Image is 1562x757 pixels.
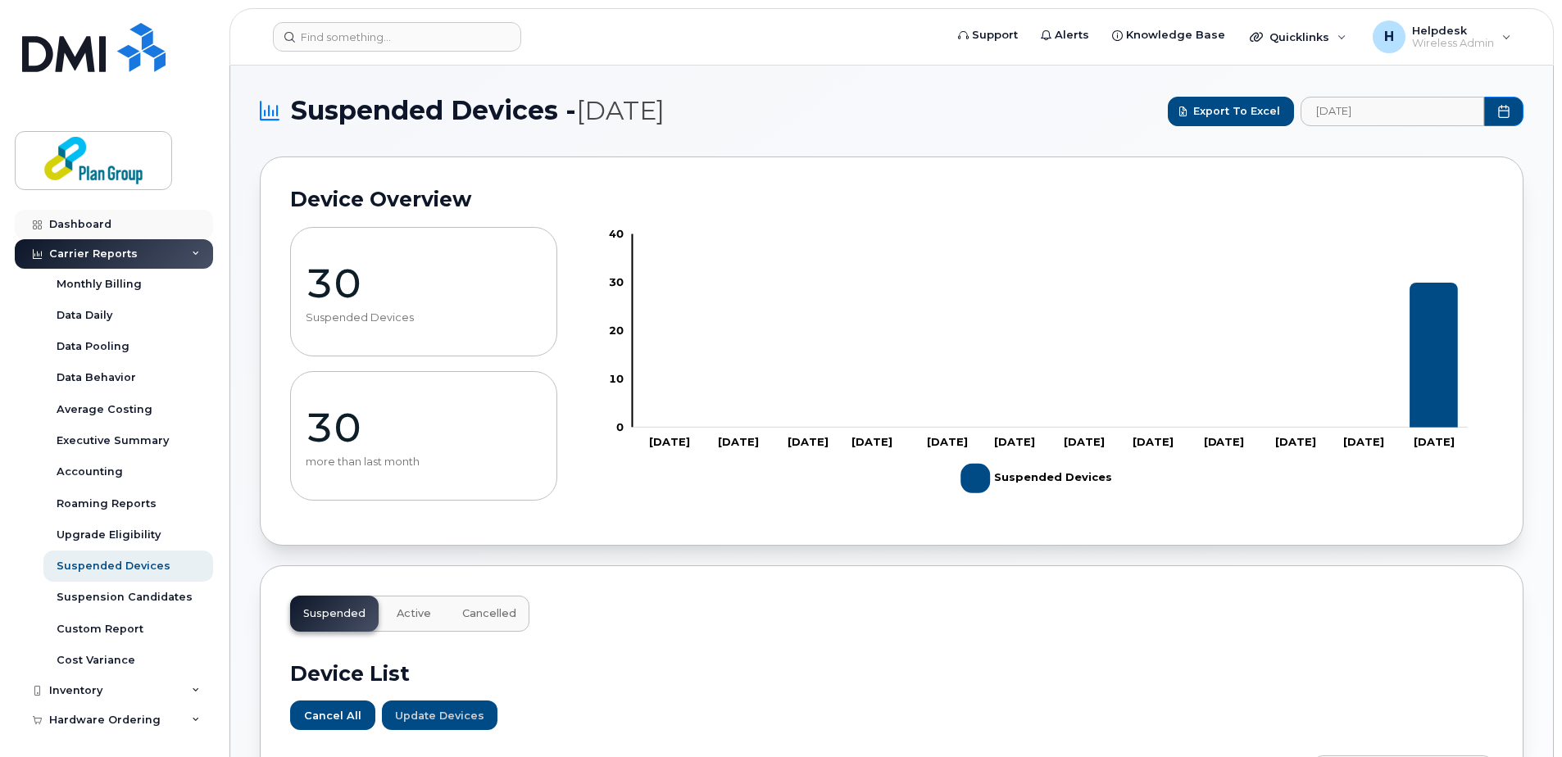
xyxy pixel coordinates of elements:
button: Choose Date [1484,97,1523,126]
span: Active [397,607,431,620]
span: [DATE] [576,95,665,126]
p: Suspended Devices [306,311,542,324]
tspan: [DATE] [1276,435,1317,448]
g: Suspended Devices [643,283,1458,428]
tspan: [DATE] [1065,435,1106,448]
p: more than last month [306,456,542,469]
tspan: [DATE] [1343,435,1384,448]
tspan: 10 [609,372,624,385]
g: Legend [961,457,1113,500]
g: Chart [609,227,1469,500]
button: Export to Excel [1168,97,1294,126]
tspan: [DATE] [1133,435,1174,448]
tspan: [DATE] [927,435,968,448]
tspan: 30 [609,275,624,288]
span: Update Devices [395,708,484,723]
span: Cancelled [462,607,516,620]
tspan: [DATE] [994,435,1035,448]
button: Update Devices [382,700,497,730]
p: 30 [306,403,542,452]
tspan: [DATE] [1414,435,1455,448]
span: Cancel All [304,708,361,723]
tspan: [DATE] [788,435,829,448]
p: 30 [306,259,542,308]
tspan: [DATE] [718,435,759,448]
input: archived_billing_data [1301,97,1484,126]
tspan: [DATE] [1204,435,1245,448]
tspan: [DATE] [649,435,690,448]
tspan: [DATE] [852,435,893,448]
span: Export to Excel [1193,103,1280,119]
span: Suspended Devices - [291,95,665,127]
tspan: 20 [609,324,624,337]
tspan: 40 [609,227,624,240]
tspan: 0 [616,420,624,433]
g: Suspended Devices [961,457,1113,500]
button: Cancel All [290,700,375,730]
h2: Device Overview [290,187,1493,211]
h2: Device List [290,661,1493,686]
